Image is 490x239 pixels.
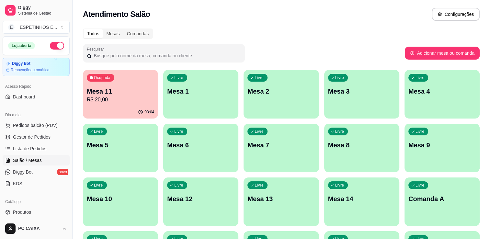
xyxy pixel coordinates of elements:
a: DiggySistema de Gestão [3,3,70,18]
p: Livre [255,183,264,188]
article: Renovação automática [11,67,49,73]
button: LivreMesa 10 [83,177,158,226]
button: Select a team [3,21,70,34]
p: 03:04 [144,109,154,115]
p: Mesa 3 [328,87,395,96]
div: Catálogo [3,197,70,207]
p: Livre [174,183,183,188]
p: Mesa 10 [87,194,154,203]
input: Pesquisar [92,52,241,59]
p: Livre [335,75,344,80]
a: Diggy BotRenovaçãoautomática [3,58,70,76]
button: LivreMesa 9 [405,124,480,172]
span: Pedidos balcão (PDV) [13,122,58,129]
p: Mesa 14 [328,194,395,203]
div: Comandas [123,29,153,38]
a: Lista de Pedidos [3,143,70,154]
p: Mesa 6 [167,141,234,150]
button: LivreMesa 1 [163,70,238,119]
span: Diggy [18,5,67,11]
article: Diggy Bot [12,61,30,66]
p: Mesa 2 [247,87,315,96]
p: Livre [94,129,103,134]
label: Pesquisar [87,46,106,52]
button: LivreMesa 4 [405,70,480,119]
p: Livre [416,183,425,188]
div: Acesso Rápido [3,81,70,92]
button: Configurações [432,8,480,21]
p: Mesa 1 [167,87,234,96]
button: Alterar Status [50,42,64,50]
span: Salão / Mesas [13,157,42,164]
button: LivreMesa 12 [163,177,238,226]
p: Mesa 13 [247,194,315,203]
button: LivreMesa 7 [244,124,319,172]
button: LivreMesa 6 [163,124,238,172]
button: Pedidos balcão (PDV) [3,120,70,131]
div: Todos [84,29,103,38]
p: Livre [174,129,183,134]
a: Gestor de Pedidos [3,132,70,142]
p: Livre [94,183,103,188]
a: KDS [3,178,70,189]
span: E [8,24,15,30]
p: Mesa 5 [87,141,154,150]
span: Lista de Pedidos [13,145,47,152]
h2: Atendimento Salão [83,9,150,19]
a: Diggy Botnovo [3,167,70,177]
span: Sistema de Gestão [18,11,67,16]
button: LivreMesa 5 [83,124,158,172]
div: ESPETINHOS E ... [20,24,57,30]
button: LivreComanda A [405,177,480,226]
button: LivreMesa 2 [244,70,319,119]
p: R$ 20,00 [87,96,154,104]
p: Mesa 9 [408,141,476,150]
button: LivreMesa 14 [324,177,399,226]
a: Produtos [3,207,70,217]
span: PC CAIXA [18,226,59,232]
div: Mesas [103,29,123,38]
span: Gestor de Pedidos [13,134,51,140]
button: Adicionar mesa ou comanda [405,47,480,60]
div: Loja aberta [8,42,35,49]
div: Dia a dia [3,110,70,120]
p: Livre [255,75,264,80]
p: Ocupada [94,75,110,80]
span: Produtos [13,209,31,215]
p: Comanda A [408,194,476,203]
p: Mesa 11 [87,87,154,96]
p: Livre [335,183,344,188]
p: Livre [174,75,183,80]
a: Salão / Mesas [3,155,70,165]
p: Livre [335,129,344,134]
a: Dashboard [3,92,70,102]
p: Livre [416,75,425,80]
button: OcupadaMesa 11R$ 20,0003:04 [83,70,158,119]
p: Mesa 7 [247,141,315,150]
button: LivreMesa 3 [324,70,399,119]
button: PC CAIXA [3,221,70,236]
p: Livre [416,129,425,134]
p: Mesa 8 [328,141,395,150]
span: Diggy Bot [13,169,33,175]
span: KDS [13,180,22,187]
p: Mesa 12 [167,194,234,203]
p: Mesa 4 [408,87,476,96]
span: Dashboard [13,94,35,100]
button: LivreMesa 13 [244,177,319,226]
button: LivreMesa 8 [324,124,399,172]
p: Livre [255,129,264,134]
